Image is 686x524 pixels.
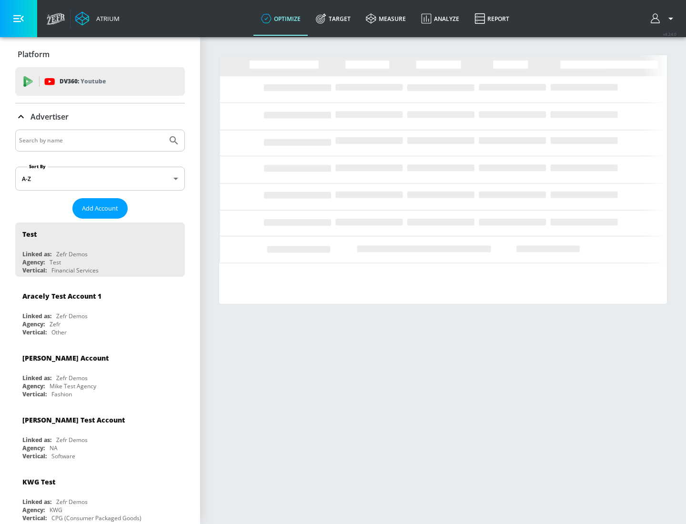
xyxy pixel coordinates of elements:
div: Financial Services [51,266,99,274]
div: Linked as: [22,498,51,506]
div: TestLinked as:Zefr DemosAgency:TestVertical:Financial Services [15,222,185,277]
div: Linked as: [22,312,51,320]
p: DV360: [60,76,106,87]
div: Atrium [92,14,120,23]
a: Target [308,1,358,36]
div: Zefr Demos [56,498,88,506]
div: Fashion [51,390,72,398]
div: Vertical: [22,328,47,336]
div: Agency: [22,258,45,266]
div: NA [50,444,58,452]
a: Report [467,1,517,36]
div: Test [50,258,61,266]
div: CPG (Consumer Packaged Goods) [51,514,141,522]
p: Advertiser [30,111,69,122]
div: Zefr Demos [56,312,88,320]
a: optimize [253,1,308,36]
div: [PERSON_NAME] Test AccountLinked as:Zefr DemosAgency:NAVertical:Software [15,408,185,463]
div: Agency: [22,506,45,514]
div: Zefr Demos [56,436,88,444]
div: Advertiser [15,103,185,130]
span: Add Account [82,203,118,214]
div: Linked as: [22,374,51,382]
div: Aracely Test Account 1Linked as:Zefr DemosAgency:ZefrVertical:Other [15,284,185,339]
div: Platform [15,41,185,68]
input: Search by name [19,134,163,147]
div: Test [22,230,37,239]
a: Atrium [75,11,120,26]
button: Add Account [72,198,128,219]
div: Vertical: [22,452,47,460]
div: [PERSON_NAME] Test Account [22,415,125,424]
a: Analyze [414,1,467,36]
div: Zefr [50,320,61,328]
label: Sort By [27,163,48,170]
div: Zefr Demos [56,374,88,382]
div: [PERSON_NAME] AccountLinked as:Zefr DemosAgency:Mike Test AgencyVertical:Fashion [15,346,185,401]
div: [PERSON_NAME] Account [22,353,109,363]
span: v 4.24.0 [663,31,676,37]
div: Software [51,452,75,460]
div: Vertical: [22,514,47,522]
div: Zefr Demos [56,250,88,258]
a: measure [358,1,414,36]
div: Other [51,328,67,336]
div: Linked as: [22,250,51,258]
div: Agency: [22,320,45,328]
div: KWG [50,506,62,514]
div: Vertical: [22,390,47,398]
div: Mike Test Agency [50,382,96,390]
div: Agency: [22,444,45,452]
div: A-Z [15,167,185,191]
p: Youtube [81,76,106,86]
div: Linked as: [22,436,51,444]
p: Platform [18,49,50,60]
div: Aracely Test Account 1 [22,292,101,301]
div: Vertical: [22,266,47,274]
div: KWG Test [22,477,55,486]
div: Agency: [22,382,45,390]
div: DV360: Youtube [15,67,185,96]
